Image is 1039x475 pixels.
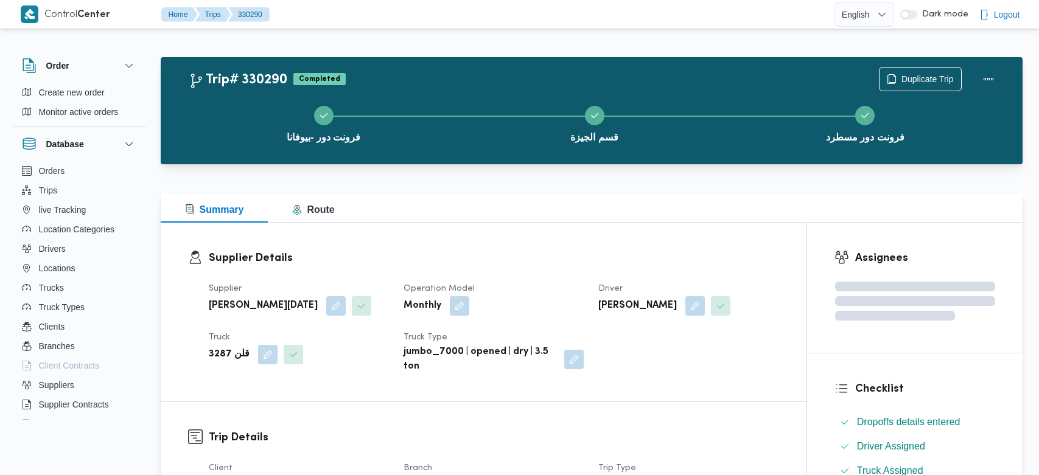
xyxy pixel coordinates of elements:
[292,204,334,215] span: Route
[161,7,198,22] button: Home
[209,347,250,362] b: قلن 3287
[590,111,600,120] svg: Step 2 is complete
[17,200,141,220] button: live Tracking
[39,105,119,119] span: Monitor active orders
[835,412,995,432] button: Dropoffs details entered
[39,164,65,178] span: Orders
[860,111,870,120] svg: Step 3 is complete
[855,250,995,266] h3: Assignees
[835,437,995,456] button: Driver Assigned
[901,72,954,86] span: Duplicate Trip
[39,378,74,392] span: Suppliers
[404,285,475,293] span: Operation Model
[39,339,75,353] span: Branches
[17,395,141,414] button: Supplier Contracts
[185,204,244,215] span: Summary
[22,137,136,151] button: Database
[209,429,779,446] h3: Trip Details
[17,220,141,239] button: Location Categories
[39,203,86,217] span: live Tracking
[189,91,460,154] button: فرونت دور -بيوفانا
[994,7,1020,22] span: Logout
[17,181,141,200] button: Trips
[404,299,441,313] b: Monthly
[857,415,960,429] span: Dropoffs details entered
[459,91,730,154] button: قسم الجيزة
[12,161,146,425] div: Database
[17,414,141,434] button: Devices
[879,67,962,91] button: Duplicate Trip
[39,261,75,276] span: Locations
[22,58,136,73] button: Order
[12,83,146,127] div: Order
[209,464,233,472] span: Client
[39,300,85,314] span: Truck Types
[857,441,925,451] span: Driver Assigned
[598,285,623,293] span: Driver
[17,317,141,336] button: Clients
[17,161,141,181] button: Orders
[46,137,84,151] h3: Database
[189,72,287,88] h2: Trip# 330290
[17,258,141,278] button: Locations
[855,381,995,397] h3: Checklist
[293,73,346,85] span: Completed
[857,417,960,427] span: Dropoffs details entered
[319,111,329,120] svg: Step 1 is complete
[826,130,904,145] span: فرونت دور مسطرد
[974,2,1025,27] button: Logout
[39,85,105,100] span: Create new order
[39,280,64,295] span: Trucks
[209,285,242,293] span: Supplier
[917,10,968,19] span: Dark mode
[39,358,100,373] span: Client Contracts
[39,222,115,237] span: Location Categories
[287,130,360,145] span: فرونت دور -بيوفانا
[17,356,141,375] button: Client Contracts
[21,5,38,23] img: X8yXhbKr1z7QwAAAABJRU5ErkJggg==
[39,417,69,431] span: Devices
[570,130,618,145] span: قسم الجيزة
[17,278,141,297] button: Trucks
[598,299,677,313] b: [PERSON_NAME]
[299,75,340,83] b: Completed
[209,250,779,266] h3: Supplier Details
[39,241,66,256] span: Drivers
[17,375,141,395] button: Suppliers
[17,83,141,102] button: Create new order
[404,464,432,472] span: Branch
[857,439,925,454] span: Driver Assigned
[404,333,447,341] span: Truck Type
[195,7,231,22] button: Trips
[17,102,141,122] button: Monitor active orders
[209,299,318,313] b: [PERSON_NAME][DATE]
[976,67,1001,91] button: Actions
[17,297,141,317] button: Truck Types
[39,183,58,198] span: Trips
[46,58,69,73] h3: Order
[404,345,556,374] b: jumbo_7000 | opened | dry | 3.5 ton
[598,464,636,472] span: Trip Type
[39,397,109,412] span: Supplier Contracts
[209,333,230,341] span: Truck
[39,319,65,334] span: Clients
[17,336,141,356] button: Branches
[730,91,1001,154] button: فرونت دور مسطرد
[17,239,141,258] button: Drivers
[228,7,270,22] button: 330290
[77,10,110,19] b: Center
